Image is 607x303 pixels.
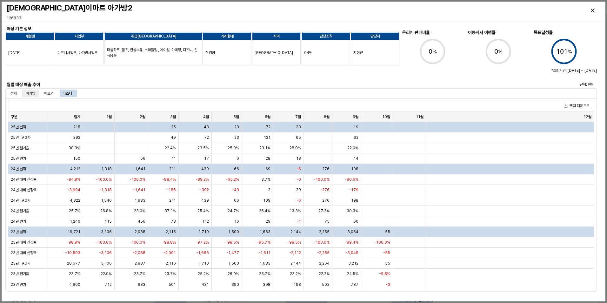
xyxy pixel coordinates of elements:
[130,240,145,245] span: -100.0%
[99,187,112,192] span: -1,318
[296,187,301,192] span: 39
[67,187,80,192] span: -3,994
[534,30,594,35] h6: 목표달성률
[290,271,301,276] span: 23.2%
[228,271,239,276] span: 26.0%
[69,282,80,287] span: 4,900
[225,240,239,245] span: -98.5%
[234,166,239,172] span: 66
[205,50,249,56] p: 직영점
[348,261,358,266] span: 3,212
[8,50,52,56] p: [DATE]
[162,240,176,245] span: -98.8%
[11,282,26,287] span: 23년 원가
[255,50,298,56] p: [GEOGRAPHIC_DATA]
[59,90,76,97] div: 디즈니
[197,208,209,213] span: 25.4%
[322,166,330,172] span: 276
[297,177,301,182] span: -0
[96,177,112,182] span: -100.0%
[169,166,176,172] span: 211
[130,177,145,182] span: -100.0%
[69,145,80,151] span: 38.3%
[231,282,239,287] span: 390
[232,187,239,192] span: -43
[402,30,463,35] h6: 온라인 판매비율
[259,271,270,276] span: 23.7%
[44,90,54,97] div: 에뜨와
[226,250,239,255] span: -1,477
[354,125,358,130] span: 19
[70,166,80,172] span: 4,212
[165,145,176,151] span: 22.4%
[11,198,30,203] span: 24년 TAG가
[314,240,330,245] span: -100.0%
[7,3,451,12] h3: [DEMOGRAPHIC_DATA]이마트 아가방2
[133,187,145,192] span: -1,641
[163,250,176,255] span: -2,091
[11,208,29,213] span: 24년 원가율
[290,208,301,213] span: 13.3%
[257,240,270,245] span: -95.7%
[196,250,209,255] span: -1,663
[319,271,330,276] span: 22.2%
[135,229,145,234] span: 2,088
[353,114,358,119] span: 9월
[75,34,84,38] strong: 사업부
[196,177,209,182] span: -89.2%
[320,187,330,192] span: -276
[135,261,145,266] span: 2,887
[468,30,529,35] h6: 이동지시 이행률
[7,90,21,97] div: 전체
[265,166,270,172] span: 69
[314,177,330,182] span: -100.0%
[228,145,239,151] span: 25.9%
[370,34,380,38] strong: 담당자
[101,229,112,234] span: 3,106
[169,198,176,203] span: 211
[65,250,80,255] span: -19,503
[494,48,503,55] text: 0
[324,114,330,119] span: 8월
[259,145,270,151] span: 23.1%
[67,261,80,266] span: 20,677
[170,114,176,119] span: 3월
[293,282,301,287] span: 498
[354,156,358,161] span: 14
[204,125,209,130] span: 48
[226,177,239,182] span: -65.2%
[201,198,209,203] span: 439
[25,34,35,38] strong: 개점일
[585,3,600,18] button: Close
[11,261,30,266] span: 23년 TAG가
[432,49,437,55] tspan: %
[498,49,503,55] tspan: %
[164,271,176,276] span: 23.7%
[67,177,80,182] span: -94.8%
[101,198,112,203] span: 1,546
[317,250,330,255] span: -2,255
[140,114,145,119] span: 2월
[584,114,591,119] span: 12월
[204,156,209,161] span: 17
[265,114,270,119] span: 6월
[289,250,301,255] span: -2,112
[354,135,358,140] span: 62
[202,219,209,224] span: 112
[266,219,270,224] span: 29
[297,166,301,172] span: -6
[345,250,358,255] span: -3,045
[386,282,390,287] span: -3
[296,156,301,161] span: 18
[106,114,112,119] span: 1월
[234,135,239,140] span: 23
[74,114,80,119] span: 합계
[100,208,112,213] span: 26.8%
[11,125,26,130] span: 25년 실적
[198,261,209,266] span: 1,710
[290,229,301,234] span: 2,144
[11,177,37,182] span: 24년 대비 신장율
[135,166,145,172] span: 1,641
[11,114,17,119] span: 구분
[351,166,358,172] span: 198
